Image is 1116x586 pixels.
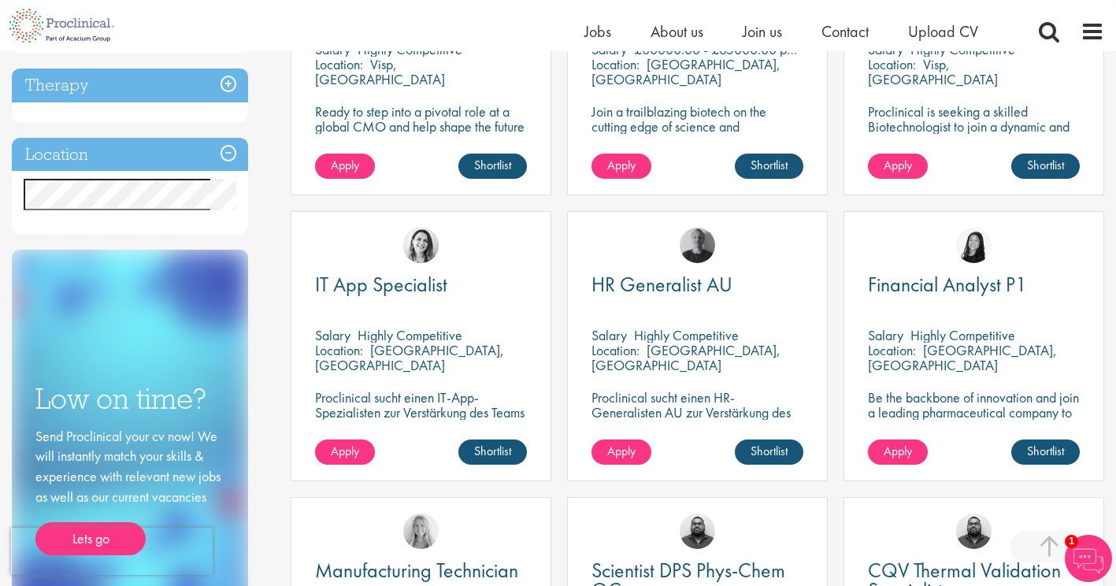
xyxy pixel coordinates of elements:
p: [GEOGRAPHIC_DATA], [GEOGRAPHIC_DATA] [591,341,780,374]
a: Shortlist [458,439,527,465]
span: Apply [607,443,636,459]
span: Salary [591,326,627,344]
a: Financial Analyst P1 [868,275,1080,295]
a: Apply [591,439,651,465]
p: Visp, [GEOGRAPHIC_DATA] [868,55,998,88]
a: Shortlist [735,154,803,179]
p: Highly Competitive [910,326,1015,344]
a: Apply [591,154,651,179]
span: Salary [868,326,903,344]
p: Join a trailblazing biotech on the cutting edge of science and technology. [591,104,803,149]
a: Manufacturing Technician [315,561,527,580]
img: Chatbot [1065,535,1112,582]
a: HR Generalist AU [591,275,803,295]
h3: Low on time? [35,384,224,414]
a: Shortlist [735,439,803,465]
span: Apply [884,443,912,459]
a: Apply [315,154,375,179]
a: Lets go [35,522,146,555]
a: Apply [868,154,928,179]
a: Contact [821,21,869,42]
a: Apply [868,439,928,465]
span: Financial Analyst P1 [868,271,1027,298]
span: Apply [331,443,359,459]
span: 1 [1065,535,1078,548]
a: Jobs [584,21,611,42]
span: Salary [315,326,350,344]
div: Send Proclinical your cv now! We will instantly match your skills & experience with relevant new ... [35,426,224,556]
span: Location: [315,341,363,359]
p: [GEOGRAPHIC_DATA], [GEOGRAPHIC_DATA] [868,341,1057,374]
p: Proclinical is seeking a skilled Biotechnologist to join a dynamic and innovative team on a contr... [868,104,1080,149]
p: Highly Competitive [634,326,739,344]
img: Nur Ergiydiren [403,228,439,263]
img: Ashley Bennett [956,514,992,549]
span: Apply [884,157,912,173]
span: Manufacturing Technician [315,557,518,584]
span: Location: [315,55,363,73]
p: Ready to step into a pivotal role at a global CMO and help shape the future of healthcare manufac... [315,104,527,149]
a: Join us [743,21,782,42]
h3: Therapy [12,69,248,102]
a: Shortlist [1011,154,1080,179]
span: Location: [868,55,916,73]
img: Ashley Bennett [680,514,715,549]
span: Location: [868,341,916,359]
a: Upload CV [908,21,978,42]
h3: Location [12,138,248,172]
span: Apply [607,157,636,173]
p: Proclinical sucht einen IT-App-Spezialisten zur Verstärkung des Teams unseres Kunden in der [GEOG... [315,390,527,450]
iframe: reCAPTCHA [11,528,213,575]
a: Apply [315,439,375,465]
a: About us [651,21,703,42]
p: [GEOGRAPHIC_DATA], [GEOGRAPHIC_DATA] [315,341,504,374]
a: Shortlist [1011,439,1080,465]
a: IT App Specialist [315,275,527,295]
span: Location: [591,341,640,359]
span: Location: [591,55,640,73]
img: Numhom Sudsok [956,228,992,263]
p: Proclinical sucht einen HR-Generalisten AU zur Verstärkung des Teams unseres Kunden in [GEOGRAPHI... [591,390,803,450]
p: Highly Competitive [358,326,462,344]
p: Visp, [GEOGRAPHIC_DATA] [315,55,445,88]
p: Be the backbone of innovation and join a leading pharmaceutical company to help keep life-changin... [868,390,1080,450]
a: Shortlist [458,154,527,179]
p: [GEOGRAPHIC_DATA], [GEOGRAPHIC_DATA] [591,55,780,88]
span: Apply [331,157,359,173]
span: IT App Specialist [315,271,447,298]
span: HR Generalist AU [591,271,732,298]
img: Shannon Briggs [403,514,439,549]
img: Felix Zimmer [680,228,715,263]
